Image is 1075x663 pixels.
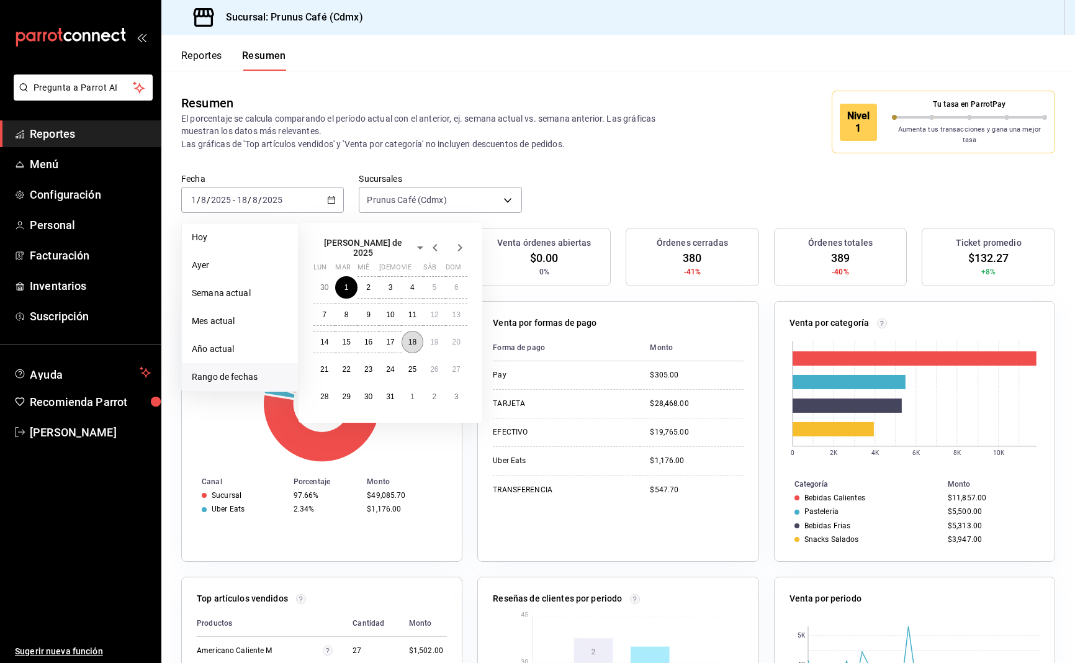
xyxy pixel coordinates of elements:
button: 18 de julio de 2025 [402,331,423,353]
text: 5K [797,633,805,639]
p: Venta por formas de pago [493,317,596,330]
button: 8 de julio de 2025 [335,304,357,326]
th: Monto [362,475,462,489]
button: 1 de julio de 2025 [335,276,357,299]
abbr: 21 de julio de 2025 [320,365,328,374]
span: Rango de fechas [192,371,288,384]
span: 0% [539,266,549,277]
button: 3 de julio de 2025 [379,276,401,299]
text: 6K [912,449,920,456]
p: Aumenta tus transacciones y gana una mejor tasa [892,125,1048,145]
button: 10 de julio de 2025 [379,304,401,326]
abbr: 30 de julio de 2025 [364,392,372,401]
span: $132.27 [968,250,1009,266]
h3: Sucursal: Prunus Café (Cdmx) [216,10,363,25]
p: Tu tasa en ParrotPay [892,99,1048,110]
abbr: 23 de julio de 2025 [364,365,372,374]
abbr: 3 de agosto de 2025 [454,392,459,401]
button: 30 de junio de 2025 [313,276,335,299]
div: $1,502.00 [409,646,448,656]
abbr: sábado [423,263,436,276]
button: 28 de julio de 2025 [313,386,335,408]
th: Productos [197,610,343,637]
span: Año actual [192,343,288,356]
th: Monto [640,335,743,361]
button: 30 de julio de 2025 [358,386,379,408]
div: TARJETA [493,399,617,409]
abbr: 17 de julio de 2025 [386,338,394,346]
div: Resumen [181,94,233,112]
abbr: 1 de agosto de 2025 [410,392,415,401]
text: 0 [791,449,794,456]
span: Suscripción [30,308,151,325]
div: $11,857.00 [948,494,1035,502]
a: Pregunta a Parrot AI [9,90,153,103]
span: [PERSON_NAME] [30,424,151,441]
abbr: viernes [402,263,412,276]
span: Menú [30,156,151,173]
div: Sucursal [212,491,241,500]
label: Fecha [181,174,344,183]
button: 9 de julio de 2025 [358,304,379,326]
th: Categoría [775,477,943,491]
abbr: 9 de julio de 2025 [366,310,371,319]
abbr: 22 de julio de 2025 [342,365,350,374]
abbr: 20 de julio de 2025 [452,338,461,346]
div: Uber Eats [212,505,245,513]
div: $5,313.00 [948,521,1035,530]
input: -- [200,195,207,205]
abbr: 7 de julio de 2025 [322,310,326,319]
abbr: 13 de julio de 2025 [452,310,461,319]
abbr: 2 de agosto de 2025 [432,392,436,401]
button: 13 de julio de 2025 [446,304,467,326]
abbr: 30 de junio de 2025 [320,283,328,292]
label: Sucursales [359,174,521,183]
span: [PERSON_NAME] de 2025 [313,238,413,258]
div: $28,468.00 [650,399,743,409]
th: Monto [943,477,1055,491]
span: Recomienda Parrot [30,394,151,410]
span: Reportes [30,125,151,142]
div: EFECTIVO [493,427,617,438]
abbr: martes [335,263,350,276]
span: -40% [832,266,849,277]
abbr: 2 de julio de 2025 [366,283,371,292]
button: [PERSON_NAME] de 2025 [313,238,428,258]
p: Top artículos vendidos [197,592,288,605]
th: Cantidad [343,610,398,637]
h3: Órdenes totales [808,237,873,250]
button: 19 de julio de 2025 [423,331,445,353]
div: $19,765.00 [650,427,743,438]
abbr: 18 de julio de 2025 [408,338,416,346]
span: / [207,195,210,205]
abbr: 26 de julio de 2025 [430,365,438,374]
div: Pay [493,370,617,381]
div: $1,176.00 [650,456,743,466]
button: 11 de julio de 2025 [402,304,423,326]
svg: Artículos relacionados por el SKU: Americano Caliente M (26.000000), Americano Caliente M 12oz (1... [323,646,333,656]
input: -- [236,195,248,205]
span: -41% [684,266,701,277]
text: 4K [871,449,879,456]
button: 7 de julio de 2025 [313,304,335,326]
p: Venta por categoría [789,317,870,330]
span: / [197,195,200,205]
th: Monto [399,610,448,637]
h3: Órdenes cerradas [657,237,728,250]
span: / [248,195,251,205]
input: ---- [262,195,283,205]
button: Resumen [242,50,286,71]
th: Forma de pago [493,335,640,361]
abbr: 25 de julio de 2025 [408,365,416,374]
div: 27 [353,646,389,656]
span: $0.00 [530,250,559,266]
span: / [258,195,262,205]
button: 6 de julio de 2025 [446,276,467,299]
button: 31 de julio de 2025 [379,386,401,408]
abbr: miércoles [358,263,369,276]
th: Canal [182,475,289,489]
abbr: lunes [313,263,326,276]
text: 8K [953,449,961,456]
span: - [233,195,235,205]
span: 380 [683,250,701,266]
